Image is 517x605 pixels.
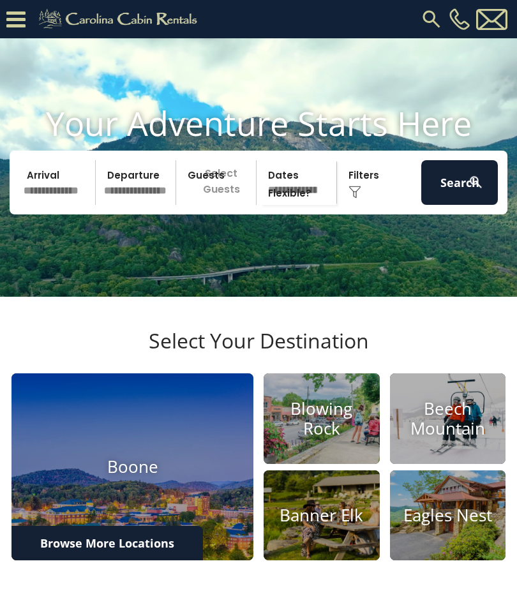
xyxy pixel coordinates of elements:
a: Banner Elk [264,470,380,561]
p: Select Guests [180,160,256,205]
a: Eagles Nest [390,470,506,561]
button: Search [421,160,498,205]
h1: Your Adventure Starts Here [10,103,507,143]
a: Beech Mountain [390,373,506,464]
h4: Eagles Nest [390,505,506,525]
h4: Beech Mountain [390,399,506,438]
img: search-regular-white.png [468,174,484,190]
img: filter--v1.png [348,186,361,198]
h3: Select Your Destination [10,329,507,373]
a: [PHONE_NUMBER] [446,8,473,30]
img: Khaki-logo.png [32,6,208,32]
a: Browse More Locations [11,526,203,560]
a: Boone [11,373,253,560]
a: Blowing Rock [264,373,380,464]
img: search-regular.svg [420,8,443,31]
h4: Banner Elk [264,505,380,525]
h4: Blowing Rock [264,399,380,438]
h4: Boone [11,457,253,477]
